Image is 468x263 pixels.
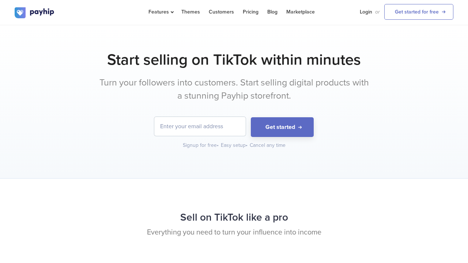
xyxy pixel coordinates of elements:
a: Get started for free [384,4,453,20]
div: Cancel any time [250,142,286,149]
p: Turn your followers into customers. Start selling digital products with a stunning Payhip storefr... [97,76,371,102]
span: • [217,142,219,148]
input: Enter your email address [154,117,246,136]
span: Features [148,9,173,15]
h2: Sell on TikTok like a pro [15,208,453,227]
h1: Start selling on TikTok within minutes [15,51,453,69]
img: logo.svg [15,7,55,18]
p: Everything you need to turn your influence into income [15,227,453,238]
div: Signup for free [183,142,219,149]
div: Easy setup [221,142,248,149]
span: • [246,142,248,148]
button: Get started [251,117,314,137]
